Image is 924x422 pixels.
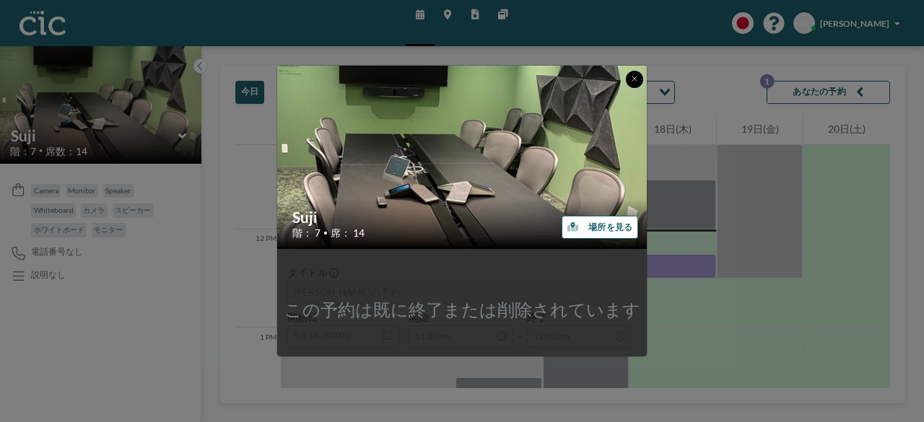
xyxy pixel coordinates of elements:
[292,227,321,239] span: 階： 7
[331,227,365,239] span: 席： 14
[292,208,634,227] h2: Suji
[323,228,328,237] span: •
[277,299,647,320] div: この予約は既に終了または削除されています
[562,216,638,239] button: 場所を見る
